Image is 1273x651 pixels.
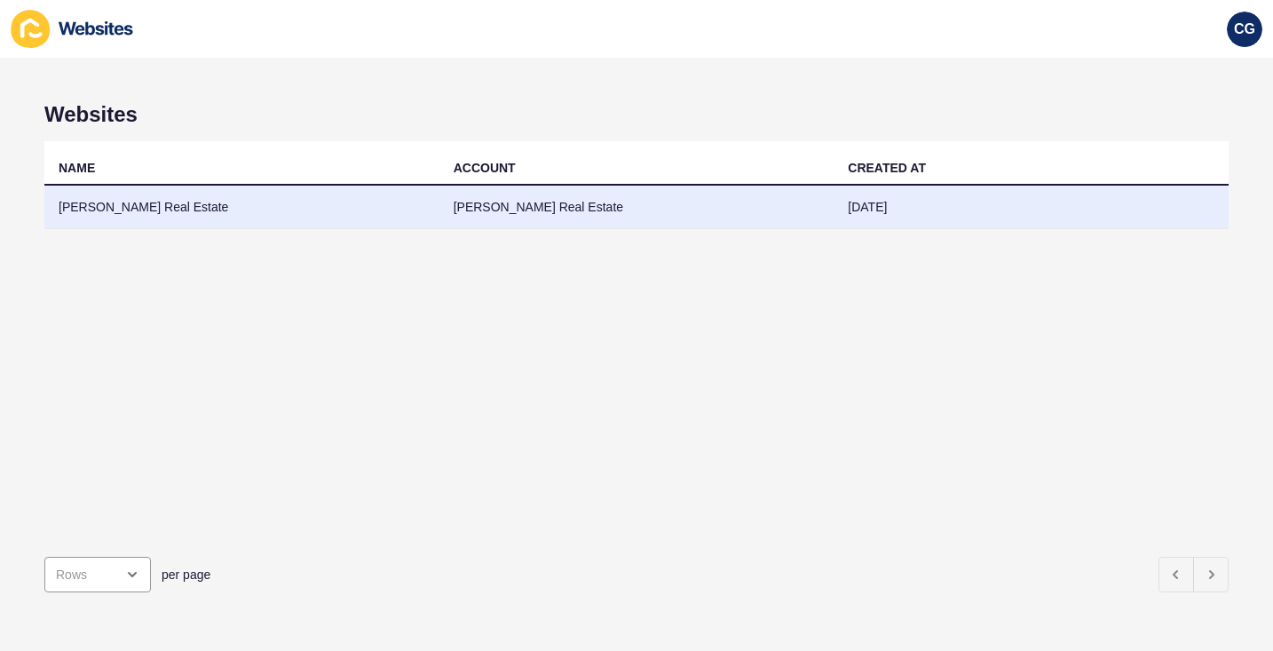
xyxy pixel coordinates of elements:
td: [PERSON_NAME] Real Estate [439,186,834,229]
div: open menu [44,557,151,592]
div: NAME [59,159,95,177]
td: [DATE] [834,186,1229,229]
div: ACCOUNT [454,159,516,177]
span: CG [1234,20,1255,38]
h1: Websites [44,102,1229,127]
span: per page [162,566,210,584]
td: [PERSON_NAME] Real Estate [44,186,439,229]
div: CREATED AT [848,159,926,177]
